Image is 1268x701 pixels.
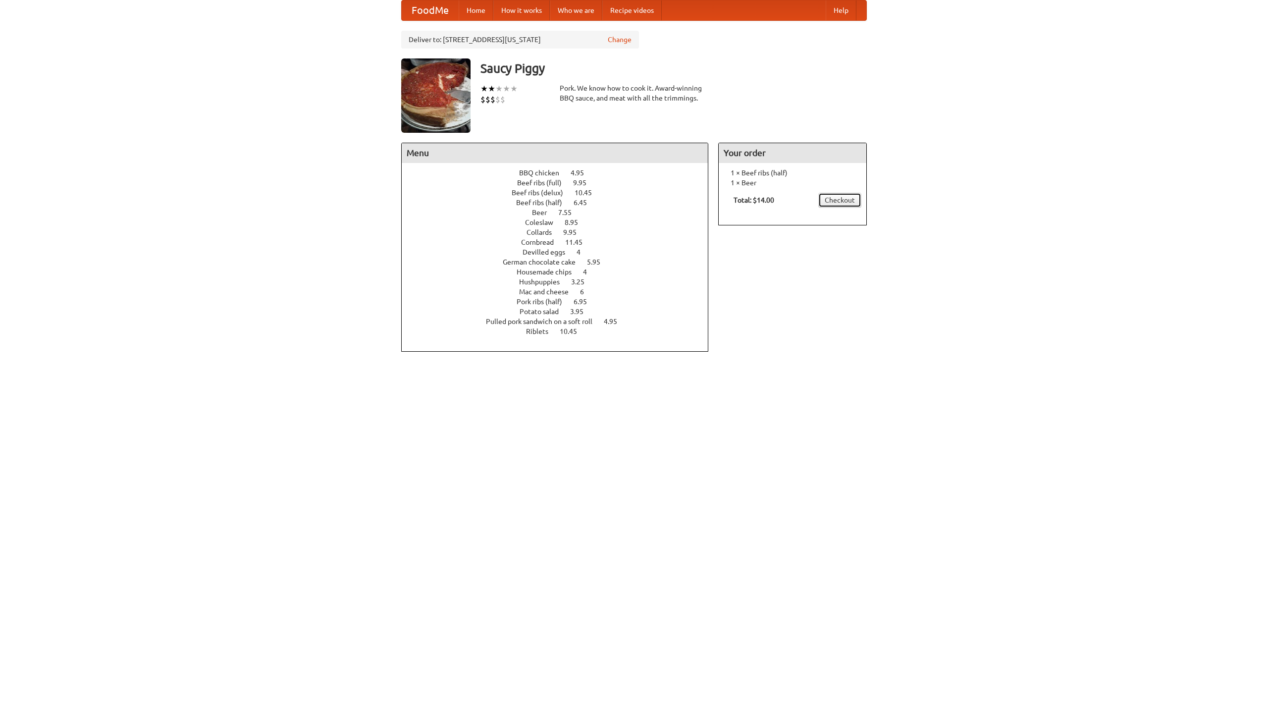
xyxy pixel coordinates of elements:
li: $ [490,94,495,105]
h4: Your order [719,143,866,163]
a: Recipe videos [602,0,662,20]
a: Coleslaw 8.95 [525,218,596,226]
span: 10.45 [575,189,602,197]
li: 1 × Beef ribs (half) [724,168,861,178]
span: 4.95 [571,169,594,177]
span: Beer [532,209,557,216]
li: $ [500,94,505,105]
span: Coleslaw [525,218,563,226]
a: Pulled pork sandwich on a soft roll 4.95 [486,318,635,325]
span: 4 [583,268,597,276]
span: 9.95 [573,179,596,187]
a: Beef ribs (full) 9.95 [517,179,605,187]
a: German chocolate cake 5.95 [503,258,619,266]
li: ★ [510,83,518,94]
span: Pulled pork sandwich on a soft roll [486,318,602,325]
li: ★ [488,83,495,94]
span: Collards [527,228,562,236]
span: Mac and cheese [519,288,579,296]
a: Potato salad 3.95 [520,308,602,316]
span: Hushpuppies [519,278,570,286]
a: Cornbread 11.45 [521,238,601,246]
span: 6 [580,288,594,296]
span: 4 [577,248,590,256]
h4: Menu [402,143,708,163]
a: Mac and cheese 6 [519,288,602,296]
a: Beer 7.55 [532,209,590,216]
span: Housemade chips [517,268,581,276]
a: Devilled eggs 4 [523,248,599,256]
h3: Saucy Piggy [480,58,867,78]
li: $ [480,94,485,105]
img: angular.jpg [401,58,471,133]
span: Cornbread [521,238,564,246]
a: Checkout [818,193,861,208]
span: BBQ chicken [519,169,569,177]
a: Home [459,0,493,20]
span: 11.45 [565,238,592,246]
span: Beef ribs (delux) [512,189,573,197]
span: 6.45 [574,199,597,207]
span: 7.55 [558,209,581,216]
a: FoodMe [402,0,459,20]
a: Housemade chips 4 [517,268,605,276]
a: BBQ chicken 4.95 [519,169,602,177]
span: Beef ribs (full) [517,179,572,187]
span: Potato salad [520,308,569,316]
a: Change [608,35,632,45]
span: 4.95 [604,318,627,325]
a: Pork ribs (half) 6.95 [517,298,605,306]
span: Devilled eggs [523,248,575,256]
a: Beef ribs (delux) 10.45 [512,189,610,197]
span: Beef ribs (half) [516,199,572,207]
div: Deliver to: [STREET_ADDRESS][US_STATE] [401,31,639,49]
a: Help [826,0,856,20]
li: ★ [495,83,503,94]
li: ★ [503,83,510,94]
a: How it works [493,0,550,20]
span: 6.95 [574,298,597,306]
span: 8.95 [565,218,588,226]
span: 3.25 [571,278,594,286]
span: German chocolate cake [503,258,585,266]
span: 10.45 [560,327,587,335]
b: Total: $14.00 [734,196,774,204]
a: Beef ribs (half) 6.45 [516,199,605,207]
li: 1 × Beer [724,178,861,188]
span: 3.95 [570,308,593,316]
a: Collards 9.95 [527,228,595,236]
span: 9.95 [563,228,586,236]
li: $ [485,94,490,105]
span: Pork ribs (half) [517,298,572,306]
span: Riblets [526,327,558,335]
li: ★ [480,83,488,94]
a: Riblets 10.45 [526,327,595,335]
span: 5.95 [587,258,610,266]
a: Who we are [550,0,602,20]
li: $ [495,94,500,105]
a: Hushpuppies 3.25 [519,278,603,286]
div: Pork. We know how to cook it. Award-winning BBQ sauce, and meat with all the trimmings. [560,83,708,103]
